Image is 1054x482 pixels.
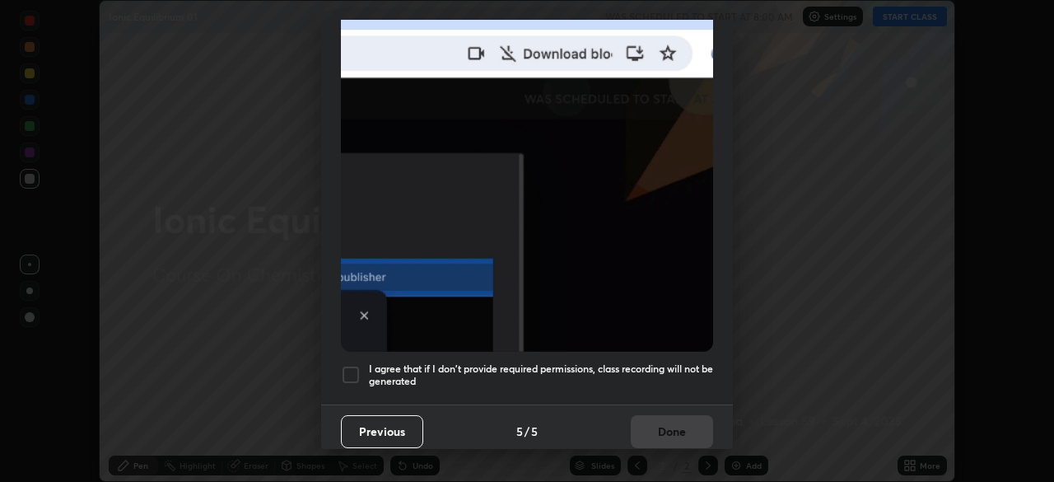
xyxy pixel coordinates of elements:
[525,423,529,440] h4: /
[369,363,713,388] h5: I agree that if I don't provide required permissions, class recording will not be generated
[341,415,423,448] button: Previous
[516,423,523,440] h4: 5
[531,423,538,440] h4: 5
